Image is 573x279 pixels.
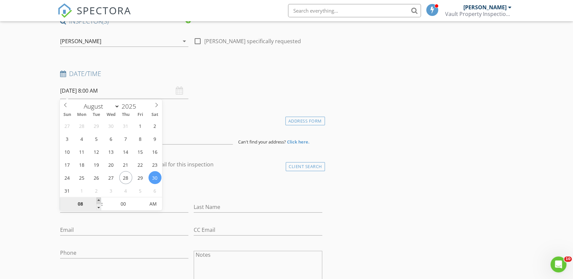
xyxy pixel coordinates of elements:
[119,132,132,145] span: August 7, 2025
[75,184,88,197] span: September 1, 2025
[60,83,189,99] input: Select date
[148,158,161,171] span: August 23, 2025
[60,113,74,117] span: Sun
[119,158,132,171] span: August 21, 2025
[286,162,325,171] div: Client Search
[75,132,88,145] span: August 4, 2025
[133,113,147,117] span: Fri
[119,119,132,132] span: July 31, 2025
[90,132,103,145] span: August 5, 2025
[105,158,118,171] span: August 20, 2025
[288,4,421,17] input: Search everything...
[105,119,118,132] span: July 30, 2025
[89,113,104,117] span: Tue
[77,3,131,17] span: SPECTORA
[90,184,103,197] span: September 2, 2025
[134,171,147,184] span: August 29, 2025
[148,184,161,197] span: September 6, 2025
[134,132,147,145] span: August 8, 2025
[134,184,147,197] span: September 5, 2025
[60,38,101,44] div: [PERSON_NAME]
[105,171,118,184] span: August 27, 2025
[61,158,74,171] span: August 17, 2025
[61,184,74,197] span: August 31, 2025
[61,171,74,184] span: August 24, 2025
[75,158,88,171] span: August 18, 2025
[148,132,161,145] span: August 9, 2025
[60,115,322,124] h4: Location
[105,145,118,158] span: August 13, 2025
[60,69,322,78] h4: Date/Time
[204,38,301,45] label: [PERSON_NAME] specifically requested
[119,145,132,158] span: August 14, 2025
[111,161,214,168] label: Enable Client CC email for this inspection
[148,119,161,132] span: August 2, 2025
[57,3,72,18] img: The Best Home Inspection Software - Spectora
[90,119,103,132] span: July 29, 2025
[119,171,132,184] span: August 28, 2025
[134,158,147,171] span: August 22, 2025
[74,113,89,117] span: Mon
[148,171,161,184] span: August 30, 2025
[285,117,325,126] div: Address Form
[90,158,103,171] span: August 19, 2025
[57,9,131,23] a: SPECTORA
[75,171,88,184] span: August 25, 2025
[90,171,103,184] span: August 26, 2025
[120,102,142,111] input: Year
[564,256,572,262] span: 10
[463,4,507,11] div: [PERSON_NAME]
[75,145,88,158] span: August 11, 2025
[104,113,118,117] span: Wed
[119,184,132,197] span: September 4, 2025
[144,197,162,211] span: Click to toggle
[105,132,118,145] span: August 6, 2025
[90,145,103,158] span: August 12, 2025
[134,145,147,158] span: August 15, 2025
[134,119,147,132] span: August 1, 2025
[61,132,74,145] span: August 3, 2025
[147,113,162,117] span: Sat
[118,113,133,117] span: Thu
[148,145,161,158] span: August 16, 2025
[61,119,74,132] span: July 27, 2025
[105,184,118,197] span: September 3, 2025
[445,11,512,17] div: Vault Property Inspections
[61,145,74,158] span: August 10, 2025
[550,256,566,272] iframe: Intercom live chat
[238,139,286,145] span: Can't find your address?
[75,119,88,132] span: July 28, 2025
[287,139,310,145] strong: Click here.
[101,197,103,211] span: :
[180,37,188,45] i: arrow_drop_down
